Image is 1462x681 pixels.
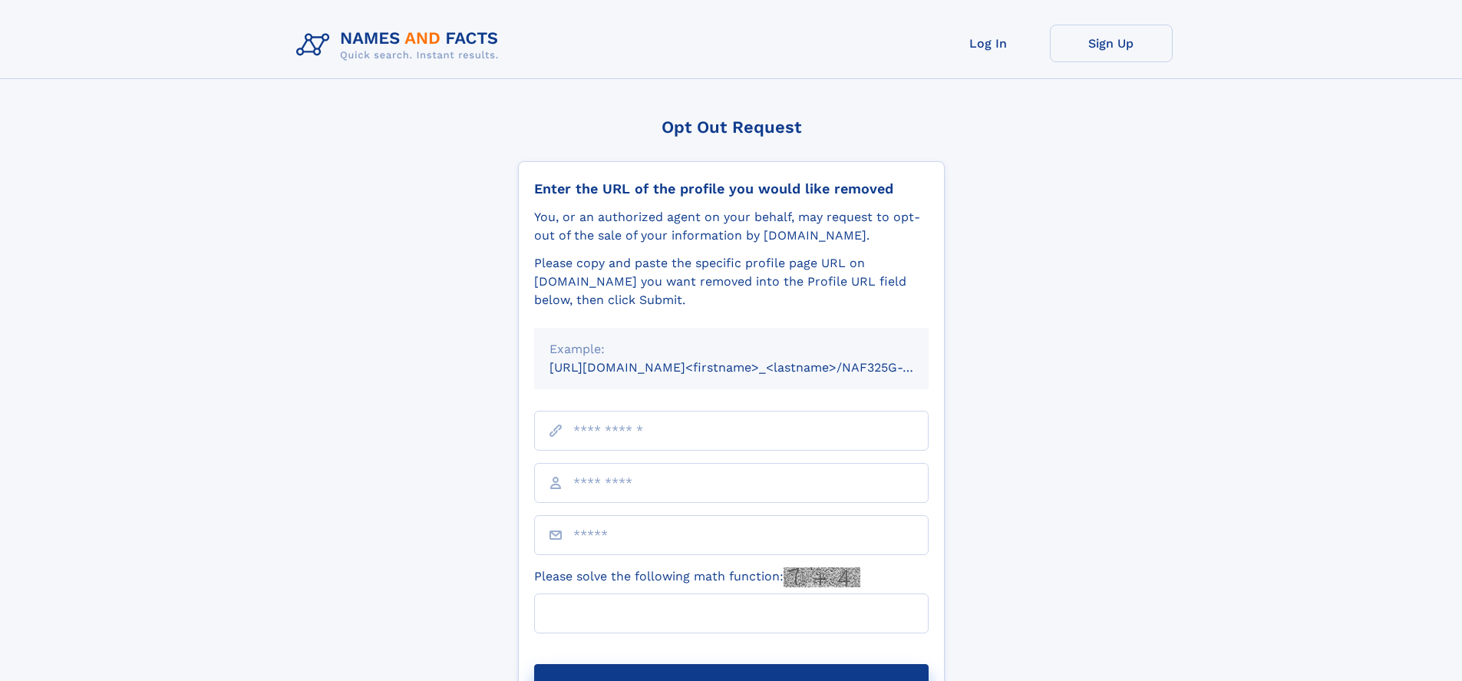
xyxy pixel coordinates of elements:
[1050,25,1173,62] a: Sign Up
[290,25,511,66] img: Logo Names and Facts
[534,254,929,309] div: Please copy and paste the specific profile page URL on [DOMAIN_NAME] you want removed into the Pr...
[534,180,929,197] div: Enter the URL of the profile you would like removed
[518,117,945,137] div: Opt Out Request
[549,360,958,375] small: [URL][DOMAIN_NAME]<firstname>_<lastname>/NAF325G-xxxxxxxx
[534,567,860,587] label: Please solve the following math function:
[549,340,913,359] div: Example:
[927,25,1050,62] a: Log In
[534,208,929,245] div: You, or an authorized agent on your behalf, may request to opt-out of the sale of your informatio...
